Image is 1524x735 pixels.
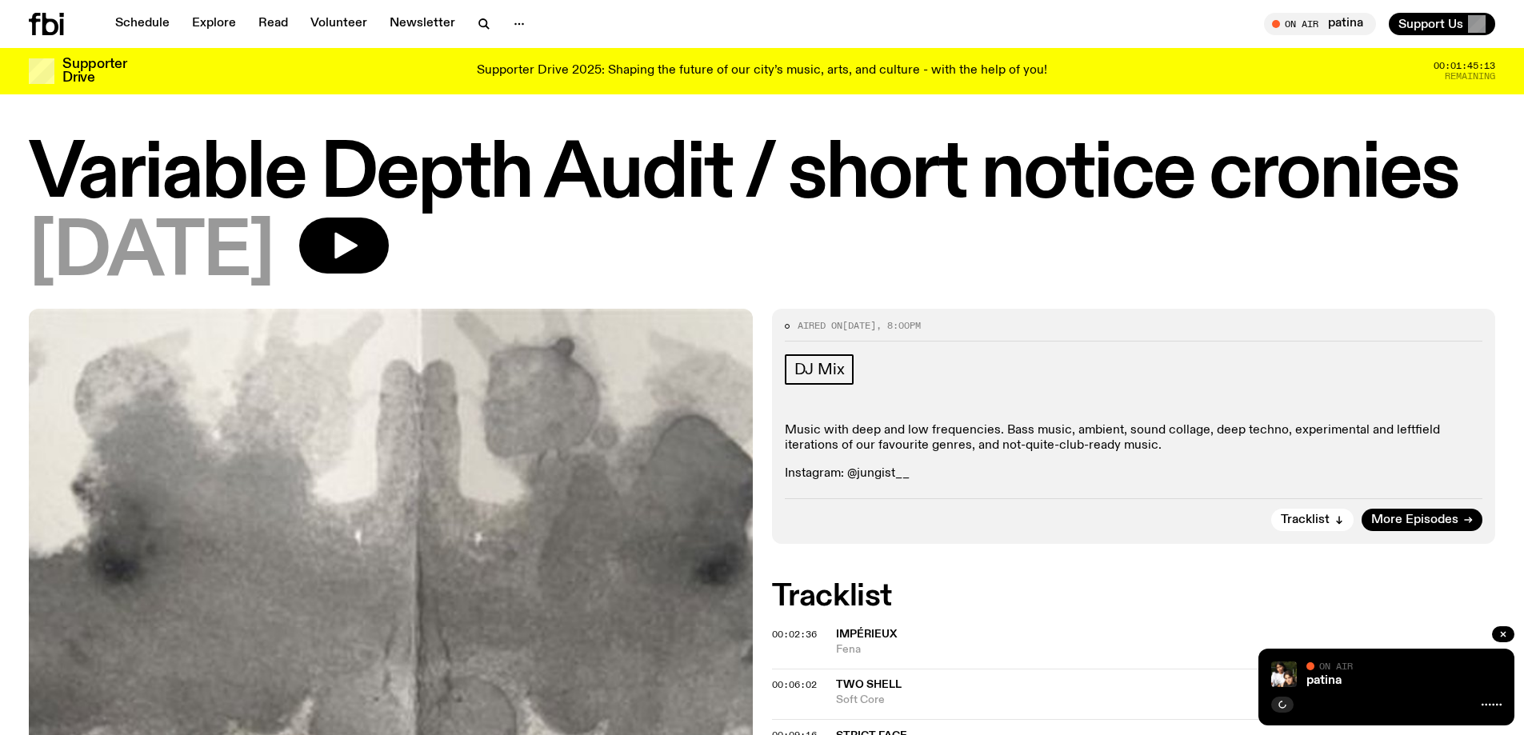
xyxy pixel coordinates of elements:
[301,13,377,35] a: Volunteer
[772,582,1496,611] h2: Tracklist
[836,642,1496,657] span: Fena
[29,139,1495,211] h1: Variable Depth Audit / short notice cronies
[1371,514,1458,526] span: More Episodes
[1445,72,1495,81] span: Remaining
[106,13,179,35] a: Schedule
[249,13,298,35] a: Read
[29,218,274,290] span: [DATE]
[1306,674,1342,687] a: patina
[876,319,921,332] span: , 8:00pm
[1281,514,1330,526] span: Tracklist
[772,630,817,639] button: 00:02:36
[1271,509,1354,531] button: Tracklist
[1389,13,1495,35] button: Support Us
[772,681,817,689] button: 00:06:02
[772,678,817,691] span: 00:06:02
[477,64,1047,78] p: Supporter Drive 2025: Shaping the future of our city’s music, arts, and culture - with the help o...
[836,693,1496,708] span: Soft Core
[1264,13,1376,35] button: On Airpatina
[794,361,845,378] span: DJ Mix
[785,354,854,385] a: DJ Mix
[836,679,902,690] span: Two Shell
[1398,17,1463,31] span: Support Us
[785,466,1483,481] p: Instagram: @jungist__
[842,319,876,332] span: [DATE]
[836,629,897,640] span: Impérieux
[798,319,842,332] span: Aired on
[1319,661,1353,671] span: On Air
[1362,509,1482,531] a: More Episodes
[182,13,246,35] a: Explore
[1434,62,1495,70] span: 00:01:45:13
[772,628,817,641] span: 00:02:36
[785,423,1483,453] p: Music with deep and low frequencies. Bass music, ambient, sound collage, deep techno, experimenta...
[62,58,126,85] h3: Supporter Drive
[380,13,465,35] a: Newsletter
